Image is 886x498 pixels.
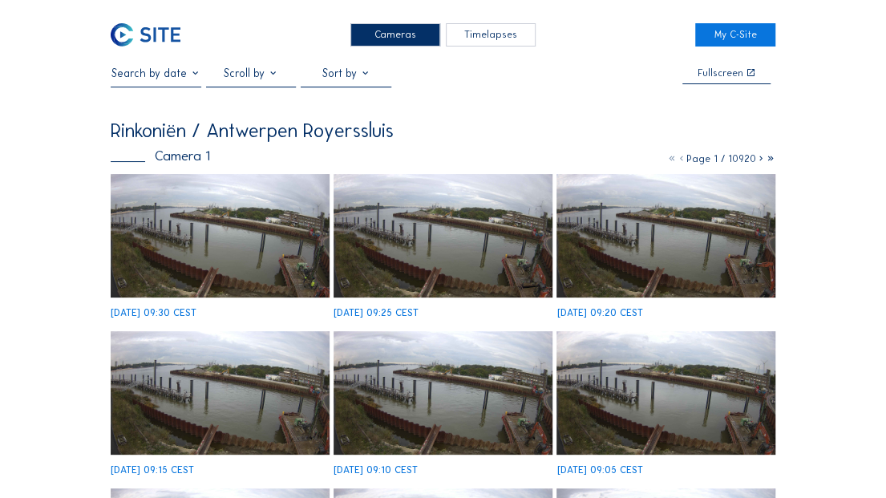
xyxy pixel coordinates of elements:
[334,465,418,475] div: [DATE] 09:10 CEST
[556,465,642,475] div: [DATE] 09:05 CEST
[446,23,536,47] div: Timelapses
[698,68,743,78] div: Fullscreen
[111,23,190,47] a: C-SITE Logo
[111,67,201,80] input: Search by date 󰅀
[111,308,196,318] div: [DATE] 09:30 CEST
[334,331,552,455] img: image_53502575
[334,174,552,298] img: image_53502973
[111,331,329,455] img: image_53502735
[111,23,180,47] img: C-SITE Logo
[350,23,441,47] div: Cameras
[695,23,775,47] a: My C-Site
[334,308,419,318] div: [DATE] 09:25 CEST
[556,308,642,318] div: [DATE] 09:20 CEST
[111,174,329,298] img: image_53503135
[111,121,394,140] div: Rinkoniën / Antwerpen Royerssluis
[111,150,210,164] div: Camera 1
[111,465,194,475] div: [DATE] 09:15 CEST
[556,331,775,455] img: image_53502417
[686,153,756,164] span: Page 1 / 10920
[556,174,775,298] img: image_53502818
